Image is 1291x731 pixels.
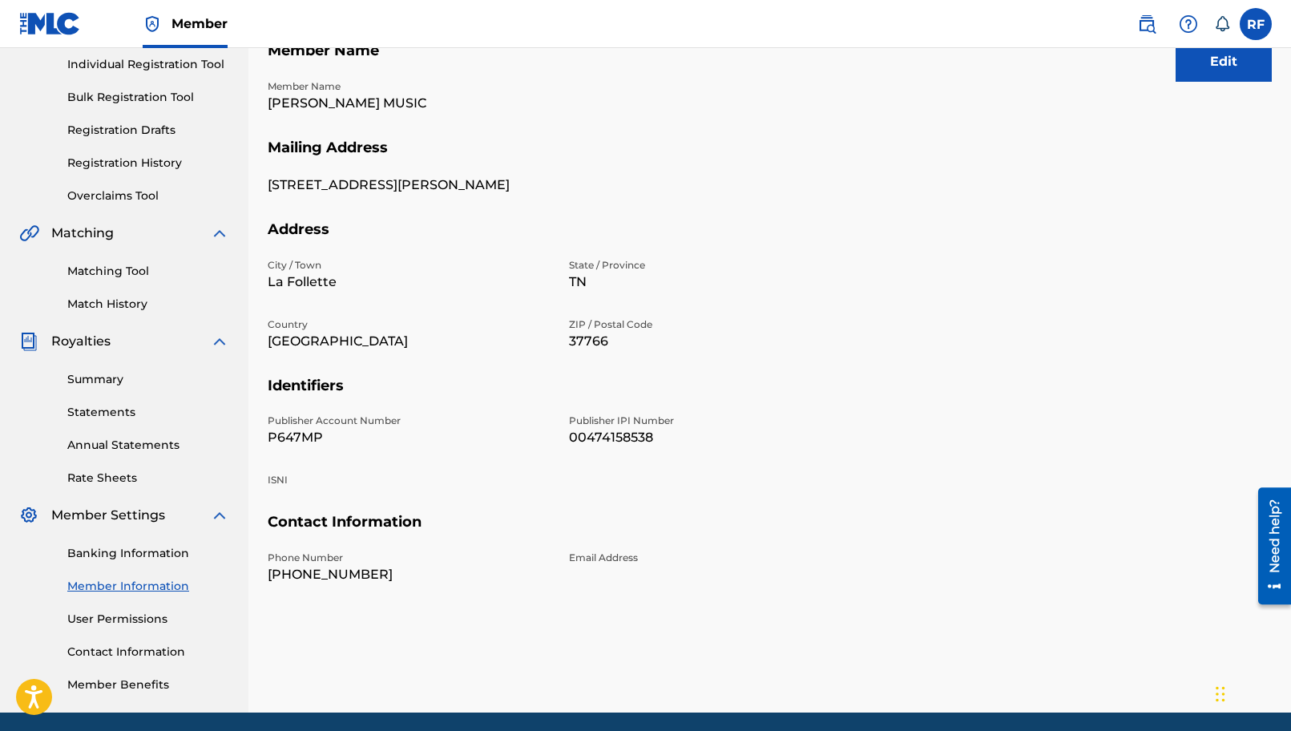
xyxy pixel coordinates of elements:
[1179,14,1198,34] img: help
[19,12,81,35] img: MLC Logo
[51,224,114,243] span: Matching
[268,473,550,487] p: ISNI
[569,332,851,351] p: 37766
[51,506,165,525] span: Member Settings
[67,188,229,204] a: Overclaims Tool
[210,506,229,525] img: expand
[67,371,229,388] a: Summary
[268,176,550,195] p: [STREET_ADDRESS][PERSON_NAME]
[569,273,851,292] p: TN
[268,94,550,113] p: [PERSON_NAME] MUSIC
[268,273,550,292] p: La Follette
[67,155,229,172] a: Registration History
[1172,8,1204,40] div: Help
[67,296,229,313] a: Match History
[1240,8,1272,40] div: User Menu
[569,551,851,565] p: Email Address
[67,644,229,660] a: Contact Information
[268,414,550,428] p: Publisher Account Number
[569,428,851,447] p: 00474158538
[268,139,1272,176] h5: Mailing Address
[67,404,229,421] a: Statements
[67,56,229,73] a: Individual Registration Tool
[268,551,550,565] p: Phone Number
[268,42,1272,79] h5: Member Name
[210,224,229,243] img: expand
[569,414,851,428] p: Publisher IPI Number
[1176,42,1272,82] button: Edit
[268,258,550,273] p: City / Town
[67,611,229,628] a: User Permissions
[210,332,229,351] img: expand
[268,79,550,94] p: Member Name
[67,437,229,454] a: Annual Statements
[67,122,229,139] a: Registration Drafts
[1216,670,1225,718] div: Drag
[1211,654,1291,731] iframe: Chat Widget
[51,332,111,351] span: Royalties
[268,317,550,332] p: Country
[143,14,162,34] img: Top Rightsholder
[1246,481,1291,610] iframe: Resource Center
[1137,14,1156,34] img: search
[268,220,1272,258] h5: Address
[569,258,851,273] p: State / Province
[67,545,229,562] a: Banking Information
[268,428,550,447] p: P647MP
[67,676,229,693] a: Member Benefits
[171,14,228,33] span: Member
[268,332,550,351] p: [GEOGRAPHIC_DATA]
[67,578,229,595] a: Member Information
[268,513,1272,551] h5: Contact Information
[19,506,38,525] img: Member Settings
[67,89,229,106] a: Bulk Registration Tool
[268,377,1272,414] h5: Identifiers
[1214,16,1230,32] div: Notifications
[1131,8,1163,40] a: Public Search
[19,332,38,351] img: Royalties
[19,224,39,243] img: Matching
[268,565,550,584] p: [PHONE_NUMBER]
[67,263,229,280] a: Matching Tool
[67,470,229,487] a: Rate Sheets
[569,317,851,332] p: ZIP / Postal Code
